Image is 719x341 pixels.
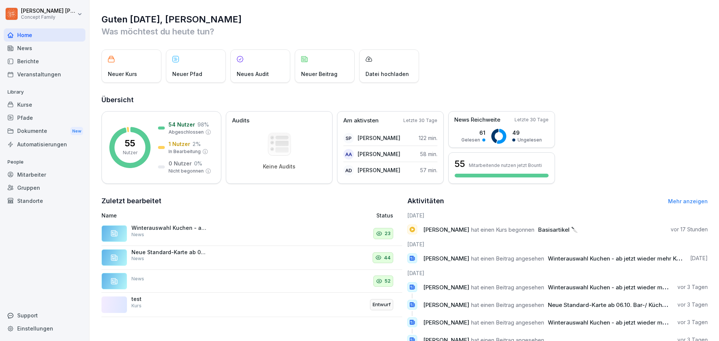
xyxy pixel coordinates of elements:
a: Automatisierungen [4,138,85,151]
p: Library [4,86,85,98]
p: Datei hochladen [365,70,409,78]
h3: 55 [455,158,465,170]
h2: Übersicht [101,95,708,105]
p: vor 3 Tagen [677,301,708,308]
h2: Aktivitäten [407,196,444,206]
p: test [131,296,206,302]
span: [PERSON_NAME] [423,301,469,308]
p: 57 min. [420,166,437,174]
p: 54 Nutzer [169,121,195,128]
a: Mehr anzeigen [668,198,708,204]
p: Neues Audit [237,70,269,78]
p: Letzte 30 Tage [403,117,437,124]
p: In Bearbeitung [169,148,201,155]
p: vor 17 Stunden [671,226,708,233]
div: Support [4,309,85,322]
p: Kurs [131,302,142,309]
p: Nicht begonnen [169,168,204,174]
p: 58 min. [420,150,437,158]
p: [PERSON_NAME] [358,150,400,158]
span: hat einen Beitrag angesehen [471,255,544,262]
a: Winterauswahl Kuchen - ab jetzt wieder mehr Kuchen auftauen (unter der Woche mind. 1 pro Sorte | ... [101,222,402,246]
p: 61 [461,129,485,137]
p: News [131,255,144,262]
p: 98 % [197,121,209,128]
p: vor 3 Tagen [677,319,708,326]
p: [DATE] [690,255,708,262]
a: Pfade [4,111,85,124]
p: Ungelesen [518,137,542,143]
a: Mitarbeiter [4,168,85,181]
a: testKursEntwurf [101,293,402,317]
p: 55 [125,139,135,148]
a: Einstellungen [4,322,85,335]
span: [PERSON_NAME] [423,319,469,326]
p: 0 % [194,159,202,167]
a: Neue Standard-Karte ab 06.10. Bar-/ Küchenbuch siehe DokumenteNews44 [101,246,402,270]
p: News Reichweite [454,116,500,124]
p: Gelesen [461,137,480,143]
div: News [4,42,85,55]
p: Neue Standard-Karte ab 06.10. Bar-/ Küchenbuch siehe Dokumente [131,249,206,256]
p: News [131,231,144,238]
a: Kurse [4,98,85,111]
p: Audits [232,116,249,125]
a: News52 [101,270,402,293]
span: Basisartikel 🔪 [538,226,578,233]
p: 2 % [192,140,201,148]
p: Neuer Kurs [108,70,137,78]
span: hat einen Beitrag angesehen [471,301,544,308]
span: [PERSON_NAME] [423,226,469,233]
h6: [DATE] [407,269,708,277]
div: New [70,127,83,136]
div: SP [343,133,354,143]
p: People [4,156,85,168]
p: Am aktivsten [343,116,379,125]
div: Home [4,28,85,42]
div: Dokumente [4,124,85,138]
span: [PERSON_NAME] [423,255,469,262]
p: Mitarbeitende nutzen jetzt Bounti [469,162,542,168]
a: Veranstaltungen [4,68,85,81]
span: hat einen Beitrag angesehen [471,284,544,291]
a: Gruppen [4,181,85,194]
p: 0 Nutzer [169,159,192,167]
span: [PERSON_NAME] [423,284,469,291]
p: vor 3 Tagen [677,283,708,291]
p: Neuer Beitrag [301,70,337,78]
h6: [DATE] [407,240,708,248]
p: Abgeschlossen [169,129,204,136]
p: News [131,275,144,282]
span: hat einen Kurs begonnen [471,226,534,233]
span: hat einen Beitrag angesehen [471,319,544,326]
p: [PERSON_NAME] [PERSON_NAME] [21,8,76,14]
p: Was möchtest du heute tun? [101,25,708,37]
a: DokumenteNew [4,124,85,138]
p: Nutzer [123,149,137,156]
p: Status [376,211,393,219]
div: AD [343,165,354,176]
div: AA [343,149,354,159]
a: Standorte [4,194,85,207]
p: Neuer Pfad [172,70,202,78]
p: Name [101,211,290,219]
p: Winterauswahl Kuchen - ab jetzt wieder mehr Kuchen auftauen (unter der Woche mind. 1 pro Sorte | ... [131,225,206,231]
p: Concept Family [21,15,76,20]
p: Entwurf [373,301,391,308]
h2: Zuletzt bearbeitet [101,196,402,206]
p: Letzte 30 Tage [515,116,549,123]
h1: Guten [DATE], [PERSON_NAME] [101,13,708,25]
p: 49 [512,129,542,137]
a: Berichte [4,55,85,68]
p: 122 min. [419,134,437,142]
p: 44 [384,254,391,262]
